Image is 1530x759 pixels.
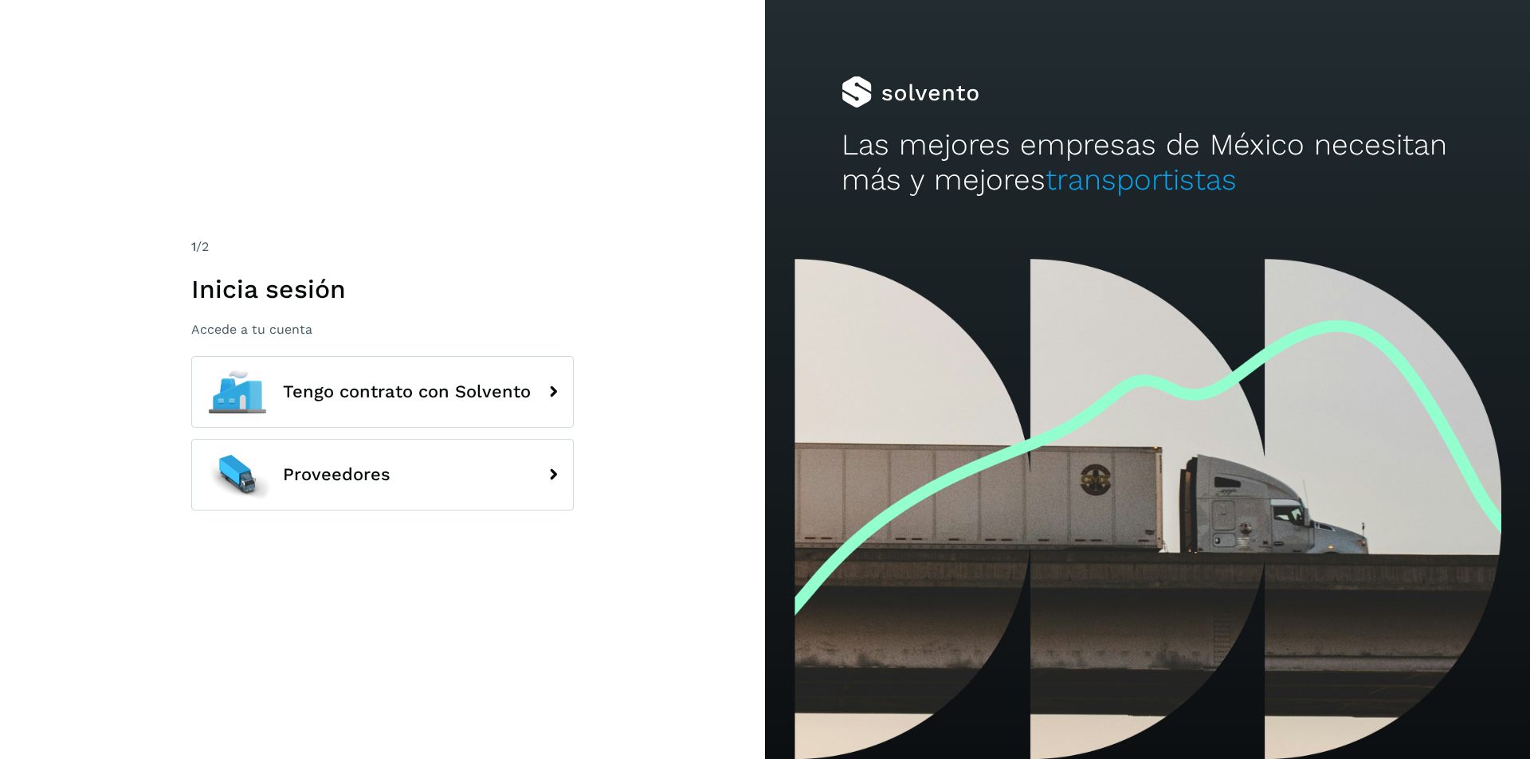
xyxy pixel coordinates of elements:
button: Tengo contrato con Solvento [191,356,574,428]
span: Tengo contrato con Solvento [283,382,531,401]
button: Proveedores [191,439,574,511]
span: 1 [191,239,196,254]
h2: Las mejores empresas de México necesitan más y mejores [841,127,1453,198]
div: /2 [191,237,574,256]
span: Proveedores [283,465,390,484]
h1: Inicia sesión [191,274,574,304]
span: transportistas [1045,162,1237,197]
p: Accede a tu cuenta [191,322,574,337]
